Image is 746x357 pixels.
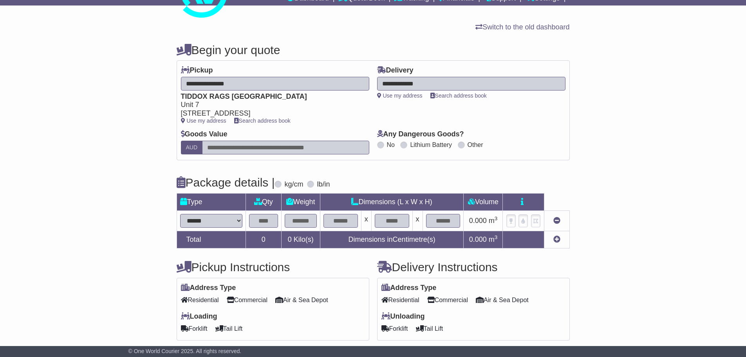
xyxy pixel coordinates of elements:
[177,176,275,189] h4: Package details |
[468,141,483,149] label: Other
[181,312,217,321] label: Loading
[381,323,408,335] span: Forklift
[381,312,425,321] label: Unloading
[464,193,503,210] td: Volume
[320,231,464,248] td: Dimensions in Centimetre(s)
[430,92,487,99] a: Search address book
[215,323,243,335] span: Tail Lift
[495,234,498,240] sup: 3
[181,284,236,292] label: Address Type
[427,294,468,306] span: Commercial
[275,294,328,306] span: Air & Sea Depot
[181,141,203,154] label: AUD
[381,294,419,306] span: Residential
[177,231,246,248] td: Total
[553,236,560,243] a: Add new item
[181,66,213,75] label: Pickup
[227,294,267,306] span: Commercial
[410,141,452,149] label: Lithium Battery
[284,180,303,189] label: kg/cm
[234,118,291,124] a: Search address book
[181,92,361,101] div: TIDDOX RAGS [GEOGRAPHIC_DATA]
[246,231,281,248] td: 0
[281,193,320,210] td: Weight
[495,216,498,221] sup: 3
[387,141,395,149] label: No
[412,210,423,231] td: x
[246,193,281,210] td: Qty
[281,231,320,248] td: Kilo(s)
[475,23,569,31] a: Switch to the old dashboard
[377,130,464,139] label: Any Dangerous Goods?
[469,217,487,225] span: 0.000
[181,130,228,139] label: Goods Value
[361,210,371,231] td: x
[469,236,487,243] span: 0.000
[181,294,219,306] span: Residential
[317,180,330,189] label: lb/in
[177,261,369,274] h4: Pickup Instructions
[320,193,464,210] td: Dimensions (L x W x H)
[377,92,423,99] a: Use my address
[181,323,208,335] span: Forklift
[476,294,529,306] span: Air & Sea Depot
[181,101,361,109] div: Unit 7
[489,236,498,243] span: m
[181,109,361,118] div: [STREET_ADDRESS]
[288,236,292,243] span: 0
[416,323,443,335] span: Tail Lift
[181,118,226,124] a: Use my address
[377,261,570,274] h4: Delivery Instructions
[377,66,414,75] label: Delivery
[489,217,498,225] span: m
[553,217,560,225] a: Remove this item
[381,284,437,292] label: Address Type
[128,348,242,354] span: © One World Courier 2025. All rights reserved.
[177,193,246,210] td: Type
[177,43,570,56] h4: Begin your quote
